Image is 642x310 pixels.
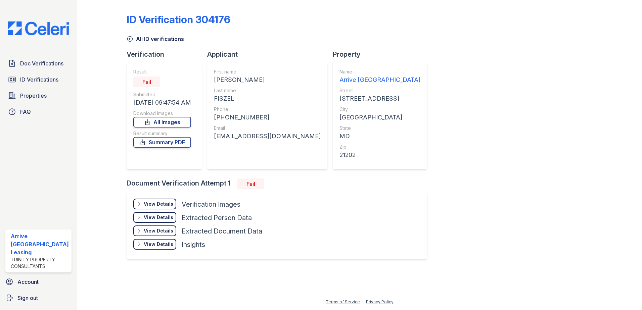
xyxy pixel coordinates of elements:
[11,256,69,270] div: Trinity Property Consultants
[5,105,72,118] a: FAQ
[17,294,38,302] span: Sign out
[326,299,360,304] a: Terms of Service
[20,108,31,116] span: FAQ
[339,94,420,103] div: [STREET_ADDRESS]
[214,87,321,94] div: Last name
[339,132,420,141] div: MD
[182,226,262,236] div: Extracted Document Data
[339,106,420,113] div: City
[144,227,173,234] div: View Details
[127,13,230,25] div: ID Verification 304176
[133,68,191,75] div: Result
[214,94,321,103] div: FISZEL
[339,87,420,94] div: Street
[133,130,191,137] div: Result summary
[133,110,191,117] div: Download Images
[3,291,74,305] a: Sign out
[362,299,364,304] div: |
[3,21,74,35] img: CE_Logo_Blue-a8612792a0a2168367f1c8372b55b34899dd931a85d93a1a3d3e32e68fde9ad4.png
[20,92,47,100] span: Properties
[207,50,333,59] div: Applicant
[144,214,173,221] div: View Details
[133,117,191,127] a: All Images
[133,91,191,98] div: Submitted
[20,59,63,67] span: Doc Verifications
[182,240,205,249] div: Insights
[144,241,173,248] div: View Details
[214,68,321,75] div: First name
[5,73,72,86] a: ID Verifications
[339,68,420,85] a: Name Arrive [GEOGRAPHIC_DATA]
[214,75,321,85] div: [PERSON_NAME]
[214,125,321,132] div: Email
[182,213,252,222] div: Extracted Person Data
[333,50,432,59] div: Property
[182,200,240,209] div: Verification Images
[127,50,207,59] div: Verification
[11,232,69,256] div: Arrive [GEOGRAPHIC_DATA] Leasing
[339,125,420,132] div: State
[339,144,420,150] div: Zip
[237,178,264,189] div: Fail
[214,113,321,122] div: [PHONE_NUMBER]
[339,113,420,122] div: [GEOGRAPHIC_DATA]
[214,106,321,113] div: Phone
[5,57,72,70] a: Doc Verifications
[17,278,39,286] span: Account
[127,178,432,189] div: Document Verification Attempt 1
[214,132,321,141] div: [EMAIL_ADDRESS][DOMAIN_NAME]
[339,68,420,75] div: Name
[339,150,420,160] div: 21202
[339,75,420,85] div: Arrive [GEOGRAPHIC_DATA]
[144,201,173,207] div: View Details
[20,75,58,84] span: ID Verifications
[5,89,72,102] a: Properties
[133,76,160,87] div: Fail
[133,137,191,148] a: Summary PDF
[133,98,191,107] div: [DATE] 09:47:54 AM
[127,35,184,43] a: All ID verifications
[366,299,394,304] a: Privacy Policy
[3,275,74,289] a: Account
